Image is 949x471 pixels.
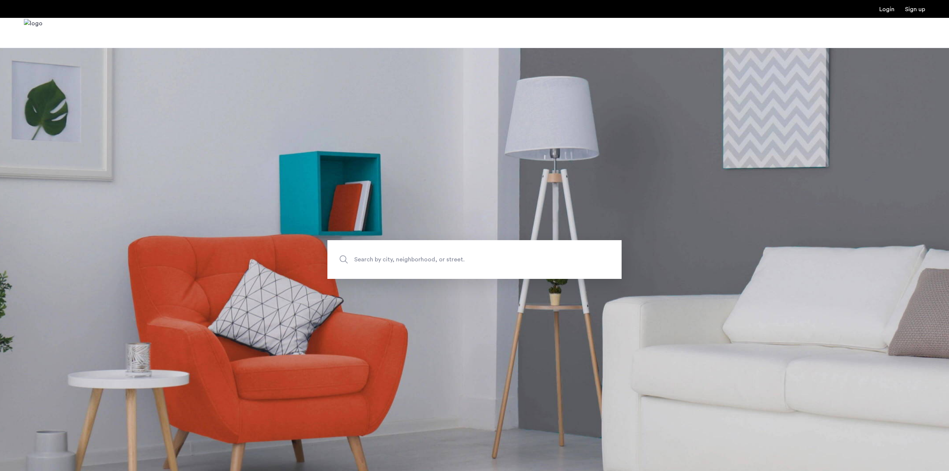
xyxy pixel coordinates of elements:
[24,19,43,47] a: Cazamio Logo
[905,6,925,12] a: Registration
[879,6,895,12] a: Login
[327,240,622,279] input: Apartment Search
[354,254,560,264] span: Search by city, neighborhood, or street.
[24,19,43,47] img: logo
